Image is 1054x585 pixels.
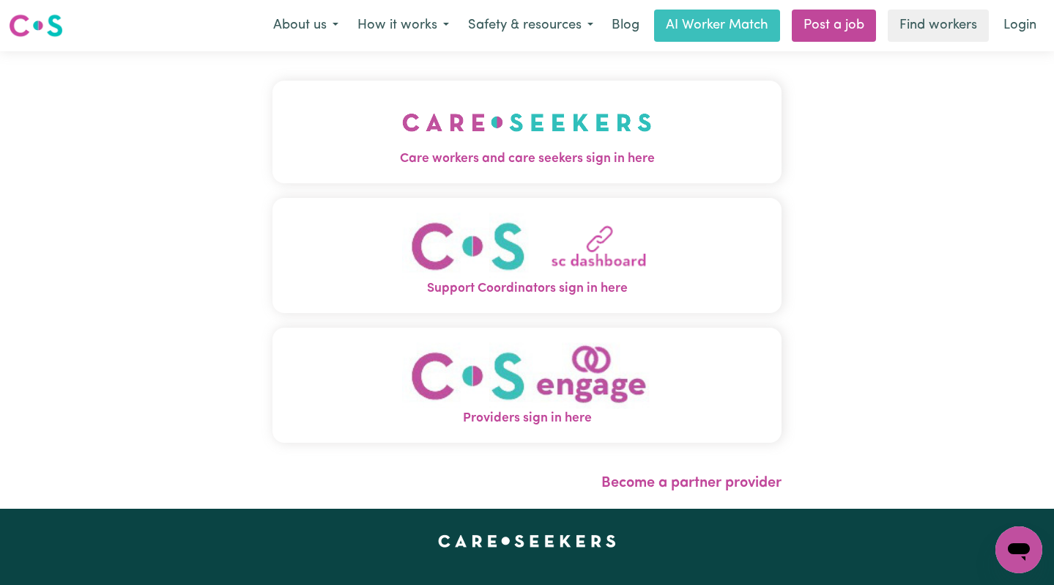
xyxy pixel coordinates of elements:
[272,279,782,298] span: Support Coordinators sign in here
[9,9,63,43] a: Careseekers logo
[272,150,782,169] span: Care workers and care seekers sign in here
[792,10,876,42] a: Post a job
[601,476,782,490] a: Become a partner provider
[9,12,63,39] img: Careseekers logo
[264,10,348,41] button: About us
[654,10,780,42] a: AI Worker Match
[272,81,782,183] button: Care workers and care seekers sign in here
[888,10,989,42] a: Find workers
[272,409,782,428] span: Providers sign in here
[438,535,616,547] a: Careseekers home page
[995,10,1045,42] a: Login
[272,328,782,443] button: Providers sign in here
[272,198,782,313] button: Support Coordinators sign in here
[459,10,603,41] button: Safety & resources
[603,10,648,42] a: Blog
[348,10,459,41] button: How it works
[995,526,1042,573] iframe: Button to launch messaging window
